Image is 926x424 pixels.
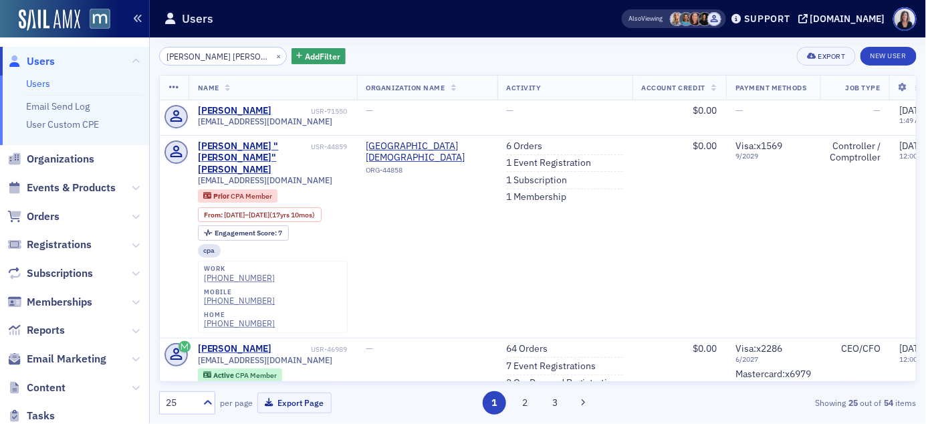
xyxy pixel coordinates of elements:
span: Mastercard : x6979 [735,368,811,380]
a: 1 Subscription [507,175,568,187]
img: SailAMX [19,9,80,31]
span: Natalie Antonakas [689,12,703,26]
a: [PERSON_NAME] [198,343,272,355]
div: Prior: Prior: CPA Member [198,189,278,203]
span: Tasks [27,409,55,423]
a: [GEOGRAPHIC_DATA][DEMOGRAPHIC_DATA] [366,140,488,164]
img: SailAMX [90,9,110,29]
span: 6 / 2027 [735,355,811,364]
a: Organizations [7,152,94,167]
a: 7 Event Registrations [507,360,596,373]
a: Email Send Log [26,100,90,112]
span: Visa : x2286 [735,342,782,354]
div: [DOMAIN_NAME] [810,13,885,25]
span: From : [204,211,224,219]
div: Support [744,13,790,25]
a: [PHONE_NUMBER] [204,273,275,283]
a: Tasks [7,409,55,423]
div: Also [629,14,642,23]
span: Lauren McDonough [698,12,712,26]
a: [PERSON_NAME] [198,105,272,117]
span: Events & Products [27,181,116,195]
div: cpa [198,244,221,257]
span: Visa : x1569 [735,140,782,152]
span: Engagement Score : [215,228,278,237]
div: USR-46989 [274,345,348,354]
span: Profile [893,7,917,31]
span: Margaret DeRoose [679,12,693,26]
a: Subscriptions [7,266,93,281]
div: Export [818,53,846,60]
a: Email Marketing [7,352,106,366]
span: Active [213,370,235,380]
a: New User [860,47,917,66]
span: — [366,104,374,116]
span: — [735,104,743,116]
span: [EMAIL_ADDRESS][DOMAIN_NAME] [198,355,333,365]
a: Events & Products [7,181,116,195]
span: Activity [507,83,542,92]
a: [PHONE_NUMBER] [204,318,275,328]
a: Users [26,78,50,90]
a: User Custom CPE [26,118,99,130]
span: Annapolis Area Christian School [366,140,488,164]
span: [DATE] [249,210,269,219]
div: work [204,265,275,273]
button: × [273,49,285,62]
a: 1 Membership [507,191,567,203]
span: Prior [213,191,231,201]
a: 1 Event Registration [507,157,592,169]
a: View Homepage [80,9,110,31]
div: Controller / Comptroller [830,140,881,164]
strong: 54 [882,397,896,409]
span: Memberships [27,295,92,310]
button: AddFilter [292,48,346,65]
div: From: 2002-08-02 00:00:00 [198,207,322,222]
a: Orders [7,209,60,224]
span: Add Filter [305,50,340,62]
label: per page [220,397,253,409]
span: — [873,104,881,116]
a: Content [7,381,66,395]
span: CPA Member [235,370,277,380]
span: Content [27,381,66,395]
span: $0.00 [693,342,717,354]
a: [PHONE_NUMBER] [204,296,275,306]
a: Active CPA Member [203,371,276,380]
span: Job Type [846,83,881,92]
span: Organizations [27,152,94,167]
span: Orders [27,209,60,224]
span: 10 / 2023 [735,380,811,389]
div: ORG-44858 [366,166,488,179]
span: Account Credit [642,83,705,92]
span: Email Marketing [27,352,106,366]
a: Reports [7,323,65,338]
div: 25 [166,396,195,410]
a: Users [7,54,55,69]
div: [PERSON_NAME] "[PERSON_NAME]" [PERSON_NAME] [198,140,310,176]
span: $0.00 [693,140,717,152]
button: Export [797,47,855,66]
span: Organization Name [366,83,445,92]
button: 1 [483,391,506,415]
strong: 25 [846,397,860,409]
span: [EMAIL_ADDRESS][DOMAIN_NAME] [198,175,333,185]
h1: Users [182,11,213,27]
button: 3 [544,391,567,415]
time: 1:49 AM [899,116,925,125]
button: Export Page [257,393,332,413]
a: Memberships [7,295,92,310]
button: [DOMAIN_NAME] [798,14,890,23]
span: Subscriptions [27,266,93,281]
span: Emily Trott [670,12,684,26]
span: [DATE] [224,210,245,219]
div: – (17yrs 10mos) [224,211,315,219]
div: Showing out of items [673,397,917,409]
span: Payment Methods [735,83,807,92]
div: Active: Active: CPA Member [198,368,283,382]
span: [EMAIL_ADDRESS][DOMAIN_NAME] [198,116,333,126]
a: Prior CPA Member [203,191,271,200]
